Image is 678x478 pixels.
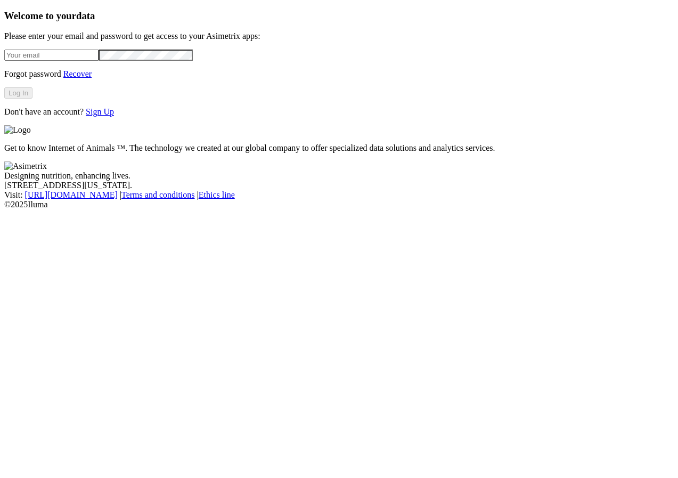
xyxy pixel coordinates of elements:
div: © 2025 Iluma [4,200,674,209]
img: Logo [4,125,31,135]
div: Visit : | | [4,190,674,200]
a: Sign Up [86,107,114,116]
p: Please enter your email and password to get access to your Asimetrix apps: [4,31,674,41]
p: Get to know Internet of Animals ™. The technology we created at our global company to offer speci... [4,143,674,153]
div: [STREET_ADDRESS][US_STATE]. [4,181,674,190]
p: Forgot password [4,69,674,79]
input: Your email [4,50,99,61]
h3: Welcome to your [4,10,674,22]
a: Ethics line [199,190,235,199]
p: Don't have an account? [4,107,674,117]
a: Terms and conditions [121,190,195,199]
img: Asimetrix [4,161,47,171]
a: [URL][DOMAIN_NAME] [25,190,118,199]
span: data [76,10,95,21]
button: Log In [4,87,32,99]
div: Designing nutrition, enhancing lives. [4,171,674,181]
a: Recover [63,69,92,78]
